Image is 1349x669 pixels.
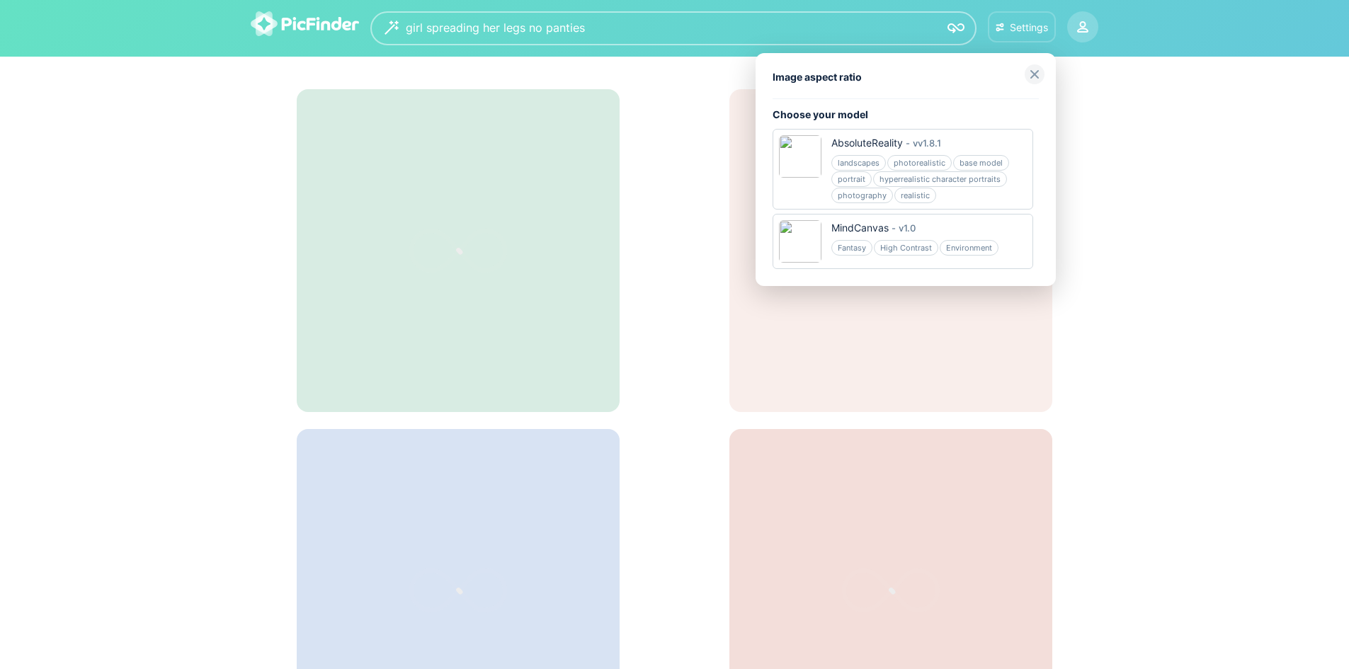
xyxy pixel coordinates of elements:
[874,240,938,256] div: High Contrast
[779,220,821,263] img: 6563a2d355b76-2048x2048.jpg
[873,171,1007,187] div: hyperrealistic character portraits
[903,136,913,150] div: -
[831,155,886,171] div: landscapes
[889,221,899,235] div: -
[940,240,998,256] div: Environment
[894,188,936,203] div: realistic
[779,135,821,178] img: 68361c9274fc8-1200x1509.jpg
[831,221,889,235] div: MindCanvas
[953,155,1009,171] div: base model
[773,108,1039,122] div: Choose your model
[831,136,903,150] div: AbsoluteReality
[831,171,872,187] div: portrait
[831,240,872,256] div: Fantasy
[1025,64,1045,84] img: close-grey.svg
[831,188,893,203] div: photography
[773,70,1039,84] div: Image aspect ratio
[899,221,916,235] div: v 1.0
[887,155,952,171] div: photorealistic
[913,136,941,150] div: v v1.8.1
